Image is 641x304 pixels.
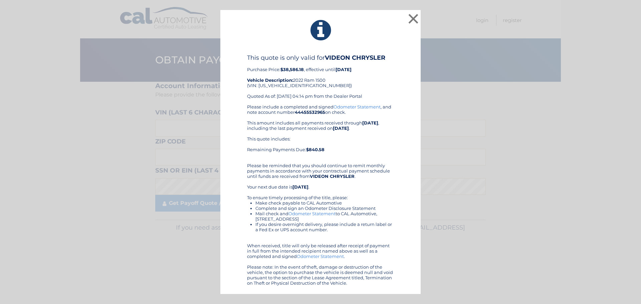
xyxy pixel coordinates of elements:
b: $38,586.18 [280,67,304,72]
div: Please include a completed and signed , and note account number on check. This amount includes al... [247,104,394,286]
strong: Vehicle Description: [247,77,293,83]
b: [DATE] [362,120,378,125]
a: Odometer Statement [334,104,381,109]
li: Complete and sign an Odometer Disclosure Statement [255,206,394,211]
b: [DATE] [333,125,349,131]
b: VIDEON CHRYSLER [310,174,355,179]
b: VIDEON CHRYSLER [325,54,385,61]
h4: This quote is only valid for [247,54,394,61]
li: If you desire overnight delivery, please include a return label or a Fed Ex or UPS account number. [255,222,394,232]
button: × [407,12,420,25]
div: Purchase Price: , effective until 2022 Ram 1500 (VIN: [US_VEHICLE_IDENTIFICATION_NUMBER]) Quoted ... [247,54,394,104]
a: Odometer Statement [288,211,336,216]
div: This quote includes: Remaining Payments Due: [247,136,394,158]
b: [DATE] [292,184,308,190]
b: [DATE] [336,67,352,72]
b: 44455532965 [295,109,325,115]
b: $840.58 [306,147,325,152]
li: Make check payable to CAL Automotive [255,200,394,206]
a: Odometer Statement [297,254,344,259]
li: Mail check and to CAL Automotive, [STREET_ADDRESS] [255,211,394,222]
